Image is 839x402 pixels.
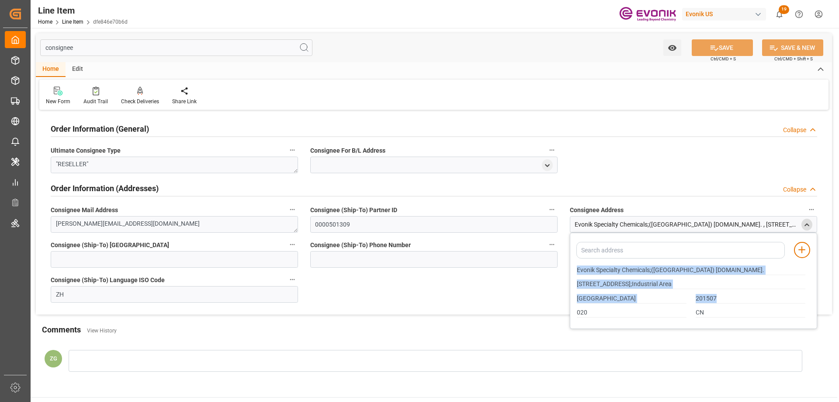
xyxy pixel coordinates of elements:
[577,280,805,289] input: Street
[546,204,558,215] button: Consignee (Ship-To) Partner ID
[542,159,553,171] div: open menu
[783,185,806,194] div: Collapse
[40,39,312,56] input: Search Fields
[696,294,805,304] input: Zip Code
[789,4,809,24] button: Help Center
[51,146,121,155] span: Ultimate Consignee Type
[577,266,805,275] input: Name
[51,241,169,250] span: Consignee (Ship-To) [GEOGRAPHIC_DATA]
[121,98,159,105] div: Check Deliveries
[287,204,298,215] button: Consignee Mail Address
[577,294,686,304] input: City
[310,146,385,155] span: Consignee For B/L Address
[172,98,197,105] div: Share Link
[570,206,624,215] span: Consignee Address
[38,4,128,17] div: Line Item
[62,19,83,25] a: Line Item
[801,219,812,231] div: close menu
[36,62,66,77] div: Home
[287,239,298,250] button: Consignee (Ship-To) [GEOGRAPHIC_DATA]
[50,355,57,362] span: ZG
[51,157,298,173] textarea: "RESELLER"
[762,39,823,56] button: SAVE & NEW
[546,144,558,156] button: Consignee For B/L Address
[46,98,70,105] div: New Form
[287,274,298,285] button: Consignee (Ship-To) Language ISO Code
[83,98,108,105] div: Audit Trail
[287,144,298,156] button: Ultimate Consignee Type
[87,328,117,334] a: View History
[711,56,736,62] span: Ctrl/CMD + S
[546,239,558,250] button: Consignee (Ship-To) Phone Number
[575,220,799,229] div: Evonik Specialty Chemicals;([GEOGRAPHIC_DATA]) [DOMAIN_NAME]. , [STREET_ADDRESS]
[663,39,681,56] button: open menu
[51,123,149,135] h2: Order Information (General)
[51,276,165,285] span: Consignee (Ship-To) Language ISO Code
[783,126,806,135] div: Collapse
[310,206,397,215] span: Consignee (Ship-To) Partner ID
[770,4,789,24] button: show 19 new notifications
[692,39,753,56] button: SAVE
[779,5,789,14] span: 19
[576,242,785,259] input: Search address
[577,308,686,318] input: State
[42,324,81,336] h2: Comments
[66,62,90,77] div: Edit
[696,308,805,318] input: Country
[682,6,770,22] button: Evonik US
[682,8,766,21] div: Evonik US
[310,241,411,250] span: Consignee (Ship-To) Phone Number
[51,182,159,194] h2: Order Information (Addresses)
[38,19,52,25] a: Home
[806,204,817,215] button: Consignee Address
[51,206,118,215] span: Consignee Mail Address
[51,216,298,233] textarea: [PERSON_NAME][EMAIL_ADDRESS][DOMAIN_NAME]
[774,56,813,62] span: Ctrl/CMD + Shift + S
[619,7,676,22] img: Evonik-brand-mark-Deep-Purple-RGB.jpeg_1700498283.jpeg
